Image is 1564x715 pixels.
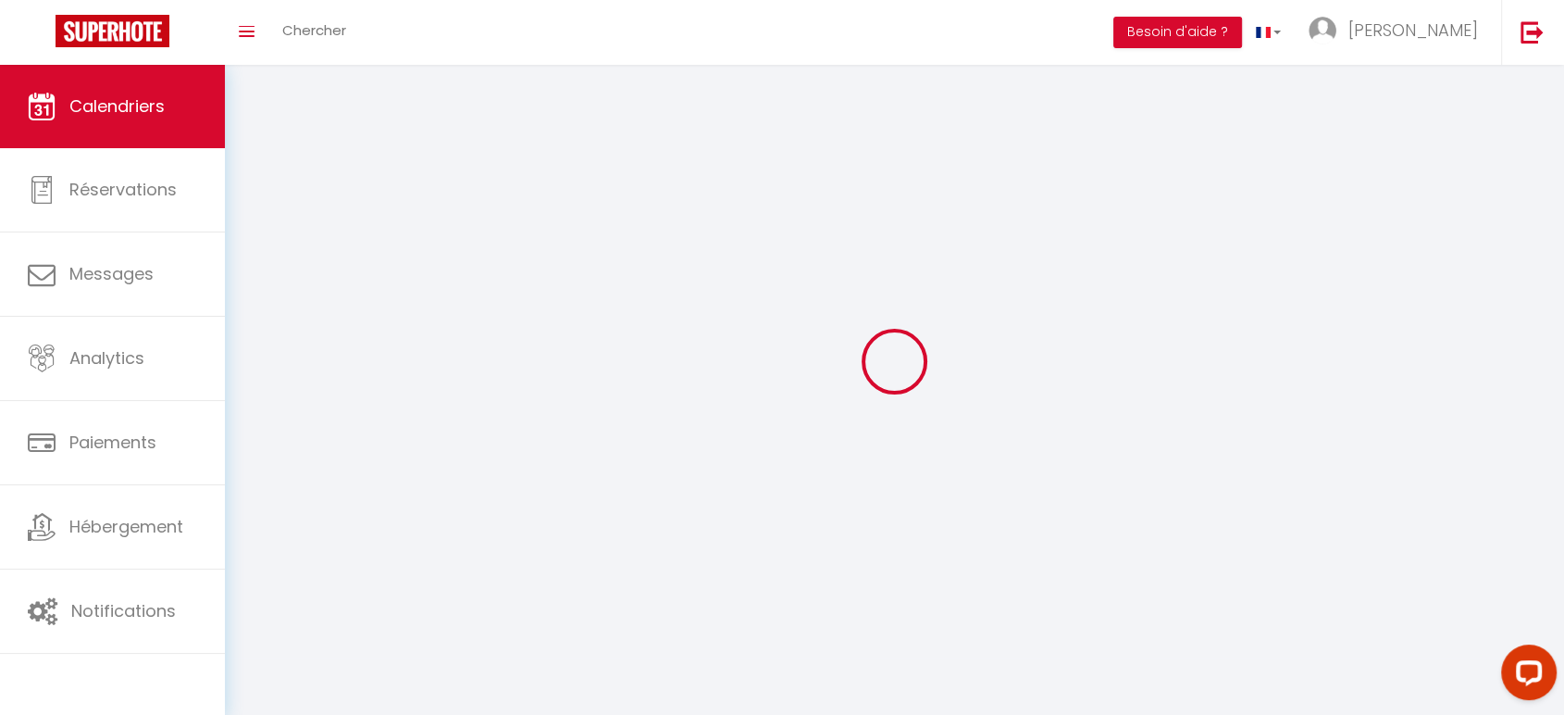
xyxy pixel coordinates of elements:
button: Besoin d'aide ? [1113,17,1242,48]
iframe: LiveChat chat widget [1486,637,1564,715]
span: Analytics [69,346,144,370]
span: [PERSON_NAME] [1348,19,1478,42]
span: Notifications [71,599,176,622]
span: Chercher [282,20,346,40]
img: logout [1521,20,1544,44]
img: Super Booking [56,15,169,47]
span: Réservations [69,178,177,201]
span: Calendriers [69,94,165,118]
span: Paiements [69,431,156,454]
span: Messages [69,262,154,285]
img: ... [1309,17,1336,44]
span: Hébergement [69,515,183,538]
